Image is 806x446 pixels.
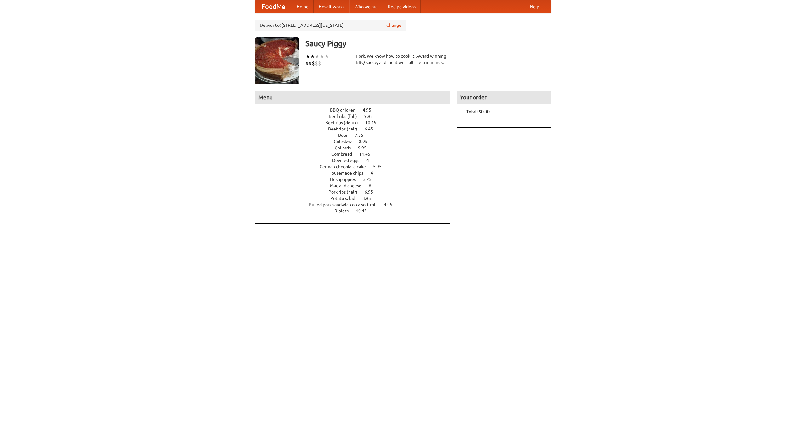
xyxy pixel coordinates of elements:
span: Hushpuppies [330,177,362,182]
span: 6.95 [365,189,379,194]
a: Pulled pork sandwich on a soft roll 4.95 [309,202,404,207]
div: Deliver to: [STREET_ADDRESS][US_STATE] [255,20,406,31]
span: German chocolate cake [320,164,372,169]
span: 4.95 [384,202,399,207]
a: Cornbread 11.45 [331,152,382,157]
a: Beef ribs (half) 6.45 [328,126,385,131]
span: Riblets [334,208,355,213]
b: Total: $0.00 [466,109,490,114]
a: BBQ chicken 4.95 [330,107,383,113]
li: ★ [324,53,329,60]
div: Pork. We know how to cook it. Award-winning BBQ sauce, and meat with all the trimmings. [356,53,450,66]
span: Devilled eggs [332,158,366,163]
a: Recipe videos [383,0,421,13]
li: ★ [315,53,320,60]
span: Housemade chips [328,171,370,176]
a: Who we are [349,0,383,13]
span: 4 [366,158,375,163]
li: $ [312,60,315,67]
span: Beer [338,133,354,138]
li: $ [315,60,318,67]
li: $ [305,60,309,67]
span: BBQ chicken [330,107,362,113]
span: 10.45 [356,208,373,213]
span: Beef ribs (half) [328,126,364,131]
a: Hushpuppies 3.25 [330,177,383,182]
a: Pork ribs (half) 6.95 [328,189,385,194]
li: ★ [320,53,324,60]
span: 6 [369,183,377,188]
span: 9.95 [358,145,373,150]
a: German chocolate cake 5.95 [320,164,393,169]
a: Collards 9.95 [335,145,378,150]
span: Collards [335,145,357,150]
li: $ [318,60,321,67]
a: Devilled eggs 4 [332,158,381,163]
a: FoodMe [255,0,292,13]
span: 4 [371,171,379,176]
span: 11.45 [359,152,377,157]
h4: Your order [457,91,551,104]
span: 5.95 [373,164,388,169]
h4: Menu [255,91,450,104]
span: Potato salad [330,196,361,201]
span: Cornbread [331,152,358,157]
span: 6.45 [365,126,379,131]
a: Housemade chips 4 [328,171,385,176]
span: 9.95 [364,114,379,119]
span: 10.45 [365,120,383,125]
span: Pulled pork sandwich on a soft roll [309,202,383,207]
span: 3.95 [362,196,377,201]
span: 4.95 [363,107,377,113]
a: Potato salad 3.95 [330,196,383,201]
span: Beef ribs (delux) [325,120,364,125]
li: ★ [305,53,310,60]
li: $ [309,60,312,67]
li: ★ [310,53,315,60]
span: Beef ribs (full) [329,114,363,119]
a: Beef ribs (full) 9.95 [329,114,384,119]
h3: Saucy Piggy [305,37,551,50]
span: 7.55 [355,133,370,138]
a: Change [386,22,401,28]
a: How it works [314,0,349,13]
a: Beef ribs (delux) 10.45 [325,120,388,125]
a: Mac and cheese 6 [330,183,383,188]
a: Coleslaw 8.95 [334,139,379,144]
span: Mac and cheese [330,183,368,188]
img: angular.jpg [255,37,299,84]
span: 3.25 [363,177,378,182]
a: Home [292,0,314,13]
span: Pork ribs (half) [328,189,364,194]
span: 8.95 [359,139,374,144]
a: Help [525,0,544,13]
a: Beer 7.55 [338,133,375,138]
span: Coleslaw [334,139,358,144]
a: Riblets 10.45 [334,208,378,213]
